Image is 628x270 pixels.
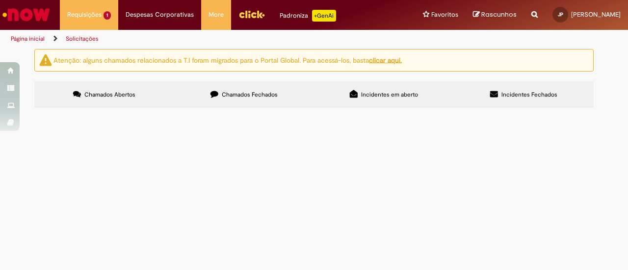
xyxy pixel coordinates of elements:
[280,10,336,22] div: Padroniza
[222,91,278,98] span: Chamados Fechados
[84,91,135,98] span: Chamados Abertos
[558,11,563,18] span: JP
[238,7,265,22] img: click_logo_yellow_360x200.png
[312,10,336,22] p: +GenAi
[473,10,517,20] a: Rascunhos
[126,10,194,20] span: Despesas Corporativas
[431,10,458,20] span: Favoritos
[571,10,621,19] span: [PERSON_NAME]
[1,5,52,25] img: ServiceNow
[11,35,45,43] a: Página inicial
[7,30,411,48] ul: Trilhas de página
[53,55,402,64] ng-bind-html: Atenção: alguns chamados relacionados a T.I foram migrados para o Portal Global. Para acessá-los,...
[66,35,99,43] a: Solicitações
[501,91,557,98] span: Incidentes Fechados
[67,10,102,20] span: Requisições
[361,91,418,98] span: Incidentes em aberto
[209,10,224,20] span: More
[104,11,111,20] span: 1
[481,10,517,19] span: Rascunhos
[369,55,402,64] a: clicar aqui.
